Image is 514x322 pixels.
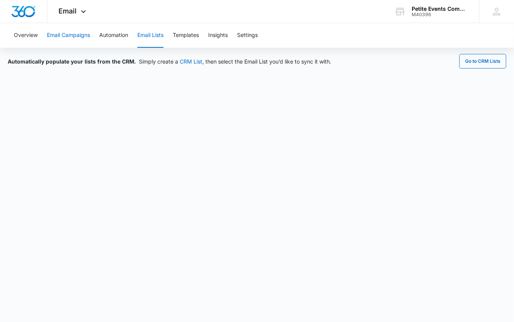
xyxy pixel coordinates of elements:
span: Email [59,7,77,15]
button: Email Lists [137,23,164,48]
button: Email Campaigns [47,23,90,48]
button: Insights [208,23,228,48]
button: Settings [237,23,258,48]
span: Automatically populate your lists from the CRM. [8,58,136,65]
button: Overview [14,23,38,48]
div: account name [412,6,468,12]
button: Automation [99,23,128,48]
div: account id [412,12,468,17]
button: Go to CRM Lists [459,54,506,69]
button: Templates [173,23,199,48]
a: CRM List [180,58,202,65]
div: Simply create a , then select the Email List you’d like to sync it with. [8,57,331,65]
